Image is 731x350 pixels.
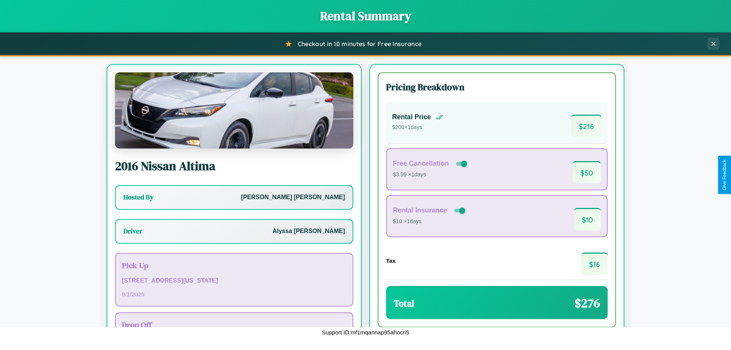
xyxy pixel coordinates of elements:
h3: Total [394,297,414,310]
p: $10 × 1 days [393,217,467,227]
span: Checkout in 10 minutes for Free Insurance [298,40,421,48]
h4: Free Cancellation [393,160,449,168]
span: $ 10 [574,208,601,230]
span: $ 50 [573,161,601,184]
span: $ 16 [581,253,608,275]
span: $ 216 [571,115,602,137]
p: Support ID: mf1mqannap95ahocri5 [322,327,409,337]
h1: Rental Summary [8,8,723,24]
h3: Hosted By [123,193,153,202]
div: Give Feedback [722,160,727,190]
h3: Pick Up [122,260,346,271]
h4: Rental Insurance [393,206,447,214]
img: Nissan Altima [115,72,353,149]
p: [STREET_ADDRESS][US_STATE] [122,275,346,286]
h4: Rental Price [392,113,431,121]
p: Alyssa [PERSON_NAME] [273,226,345,237]
span: $ 276 [575,295,600,312]
p: $3.99 × 1 days [393,170,469,180]
h2: 2016 Nissan Altima [115,158,353,174]
h3: Drop Off [122,319,346,330]
h4: Tax [386,257,396,264]
h3: Pricing Breakdown [386,81,608,93]
h3: Driver [123,227,142,236]
p: [PERSON_NAME] [PERSON_NAME] [241,192,345,203]
p: $ 200 × 1 days [392,123,443,133]
p: 9 / 1 / 2025 [122,289,346,299]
